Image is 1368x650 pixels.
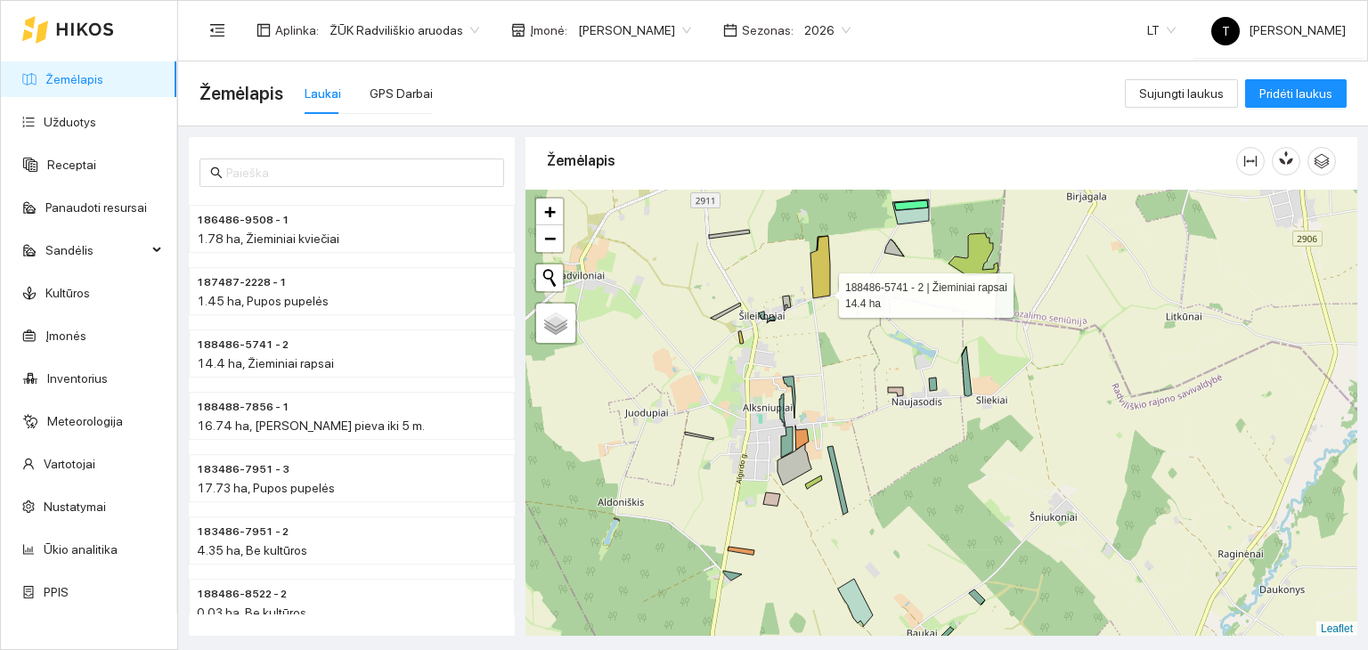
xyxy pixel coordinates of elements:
div: Laukai [305,84,341,103]
span: 0.03 ha, Be kultūros [197,605,306,620]
span: menu-fold [209,22,225,38]
span: Žemėlapis [199,79,283,108]
button: Sujungti laukus [1125,79,1238,108]
button: column-width [1236,147,1265,175]
span: Sezonas : [742,20,794,40]
button: Pridėti laukus [1245,79,1347,108]
span: layout [256,23,271,37]
a: Įmonės [45,329,86,343]
span: 4.35 ha, Be kultūros [197,543,307,557]
a: Layers [536,304,575,343]
span: ŽŪK Radviliškio aruodas [330,17,479,44]
span: Įmonė : [530,20,567,40]
span: Sujungti laukus [1139,84,1224,103]
a: Inventorius [47,371,108,386]
span: 183486-7951 - 2 [197,524,289,540]
span: Artūras Poškus [578,17,691,44]
span: T [1222,17,1230,45]
span: 14.4 ha, Žieminiai rapsai [197,356,334,370]
a: Sujungti laukus [1125,86,1238,101]
a: Nustatymai [44,500,106,514]
span: Pridėti laukus [1259,84,1332,103]
a: Užduotys [44,115,96,129]
span: [PERSON_NAME] [1211,23,1346,37]
span: 17.73 ha, Pupos pupelės [197,481,335,495]
button: Initiate a new search [536,264,563,291]
a: Pridėti laukus [1245,86,1347,101]
span: column-width [1237,154,1264,168]
span: calendar [723,23,737,37]
input: Paieška [226,163,493,183]
span: 187487-2228 - 1 [197,274,287,291]
span: 1.45 ha, Pupos pupelės [197,294,329,308]
span: 188486-8522 - 2 [197,586,287,603]
a: Žemėlapis [45,72,103,86]
span: 186486-9508 - 1 [197,212,289,229]
span: 188488-7856 - 1 [197,399,289,416]
span: shop [511,23,525,37]
a: Panaudoti resursai [45,200,147,215]
span: 16.74 ha, [PERSON_NAME] pieva iki 5 m. [197,418,425,433]
a: PPIS [44,585,69,599]
div: Žemėlapis [547,135,1236,186]
a: Kultūros [45,286,90,300]
span: 1.78 ha, Žieminiai kviečiai [197,232,339,246]
a: Vartotojai [44,457,95,471]
span: 183486-7951 - 3 [197,461,289,478]
a: Leaflet [1321,622,1353,635]
span: 2026 [804,17,851,44]
a: Zoom in [536,199,563,225]
a: Receptai [47,158,96,172]
a: Ūkio analitika [44,542,118,557]
a: Meteorologija [47,414,123,428]
span: Aplinka : [275,20,319,40]
span: 188486-5741 - 2 [197,337,289,353]
span: Sandėlis [45,232,147,268]
div: GPS Darbai [370,84,433,103]
span: search [210,167,223,179]
button: menu-fold [199,12,235,48]
span: − [544,227,556,249]
a: Zoom out [536,225,563,252]
span: LT [1147,17,1176,44]
span: + [544,200,556,223]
